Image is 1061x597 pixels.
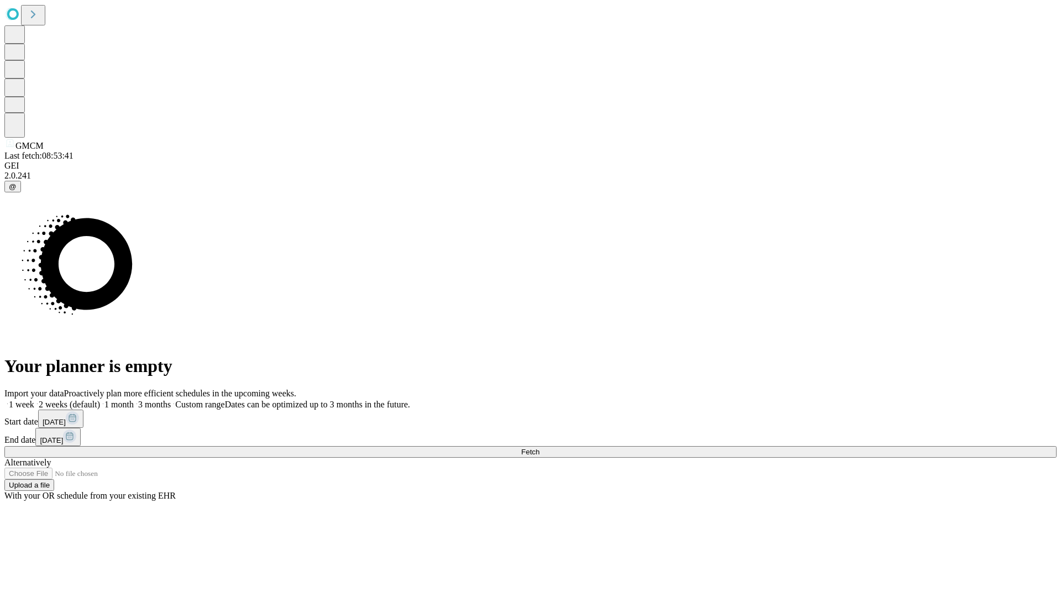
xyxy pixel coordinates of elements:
[39,400,100,409] span: 2 weeks (default)
[175,400,224,409] span: Custom range
[4,479,54,491] button: Upload a file
[104,400,134,409] span: 1 month
[4,161,1057,171] div: GEI
[9,182,17,191] span: @
[4,356,1057,376] h1: Your planner is empty
[521,448,539,456] span: Fetch
[38,410,83,428] button: [DATE]
[225,400,410,409] span: Dates can be optimized up to 3 months in the future.
[40,436,63,444] span: [DATE]
[4,171,1057,181] div: 2.0.241
[43,418,66,426] span: [DATE]
[4,458,51,467] span: Alternatively
[4,151,73,160] span: Last fetch: 08:53:41
[4,410,1057,428] div: Start date
[4,389,64,398] span: Import your data
[64,389,296,398] span: Proactively plan more efficient schedules in the upcoming weeks.
[4,491,176,500] span: With your OR schedule from your existing EHR
[15,141,44,150] span: GMCM
[138,400,171,409] span: 3 months
[35,428,81,446] button: [DATE]
[4,428,1057,446] div: End date
[9,400,34,409] span: 1 week
[4,446,1057,458] button: Fetch
[4,181,21,192] button: @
